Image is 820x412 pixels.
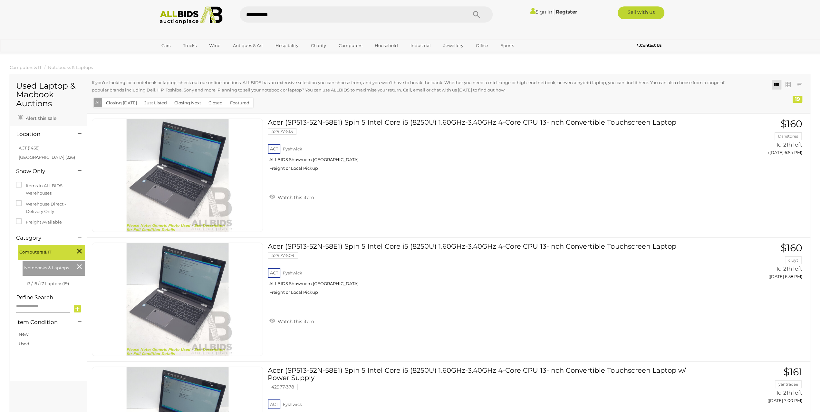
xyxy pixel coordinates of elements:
[24,263,72,272] span: Notebooks & Laptops
[406,40,435,51] a: Industrial
[695,367,804,407] a: $161 yantradee 1d 21h left ([DATE] 7:00 PM)
[62,281,69,286] span: (19)
[637,43,661,48] b: Contact Us
[268,316,316,326] a: Watch this item
[472,40,492,51] a: Office
[16,319,68,325] h4: Item Condition
[10,65,42,70] a: Computers & IT
[27,281,69,286] a: i3 / i5 / i7 Laptops(19)
[94,98,102,107] button: All
[19,247,68,256] span: Computers & IT
[16,218,62,226] label: Freight Available
[19,341,29,346] a: Used
[156,6,226,24] img: Allbids.com.au
[229,40,267,51] a: Antiques & Art
[16,168,68,174] h4: Show Only
[48,65,93,70] a: Notebooks & Laptops
[637,42,663,49] a: Contact Us
[695,243,804,283] a: $160 cluyt 1d 21h left ([DATE] 6:58 PM)
[16,235,68,241] h4: Category
[273,119,685,176] a: Acer (SP513-52N-58E1) Spin 5 Intel Core i5 (8250U) 1.60GHz-3.40GHz 4-Core CPU 13-Inch Convertible...
[781,242,802,254] span: $160
[781,118,802,130] span: $160
[157,51,211,62] a: [GEOGRAPHIC_DATA]
[140,98,171,108] button: Just Listed
[695,119,804,159] a: $160 Danstores 1d 21h left ([DATE] 6:54 PM)
[618,6,664,19] a: Sell with us
[273,243,685,300] a: Acer (SP513-52N-58E1) Spin 5 Intel Core i5 (8250U) 1.60GHz-3.40GHz 4-Core CPU 13-Inch Convertible...
[556,9,577,15] a: Register
[16,113,58,122] a: Alert this sale
[19,331,28,337] a: New
[16,131,68,137] h4: Location
[24,115,56,121] span: Alert this sale
[784,366,802,378] span: $161
[205,40,225,51] a: Wine
[460,6,493,23] button: Search
[170,98,205,108] button: Closing Next
[16,294,85,301] h4: Refine Search
[92,79,746,96] div: If you're looking for a notebook or laptop, check out our online auctions. ALLBIDS has an extensi...
[268,192,316,202] a: Watch this item
[16,81,80,108] h1: Used Laptop & Macbook Auctions
[16,200,80,216] label: Warehouse Direct - Delivery Only
[157,40,175,51] a: Cars
[16,182,80,197] label: Items in ALLBIDS Warehouses
[276,319,314,324] span: Watch this item
[121,243,234,356] img: 42977-509a.jpg
[271,40,303,51] a: Hospitality
[371,40,402,51] a: Household
[102,98,141,108] button: Closing [DATE]
[439,40,468,51] a: Jewellery
[553,8,555,15] span: |
[276,195,314,200] span: Watch this item
[793,96,802,103] div: 19
[307,40,330,51] a: Charity
[334,40,366,51] a: Computers
[19,155,75,160] a: [GEOGRAPHIC_DATA] (226)
[121,119,234,232] img: 42977-513a.jpg
[530,9,552,15] a: Sign In
[497,40,518,51] a: Sports
[205,98,227,108] button: Closed
[179,40,201,51] a: Trucks
[19,145,40,150] a: ACT (1458)
[226,98,253,108] button: Featured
